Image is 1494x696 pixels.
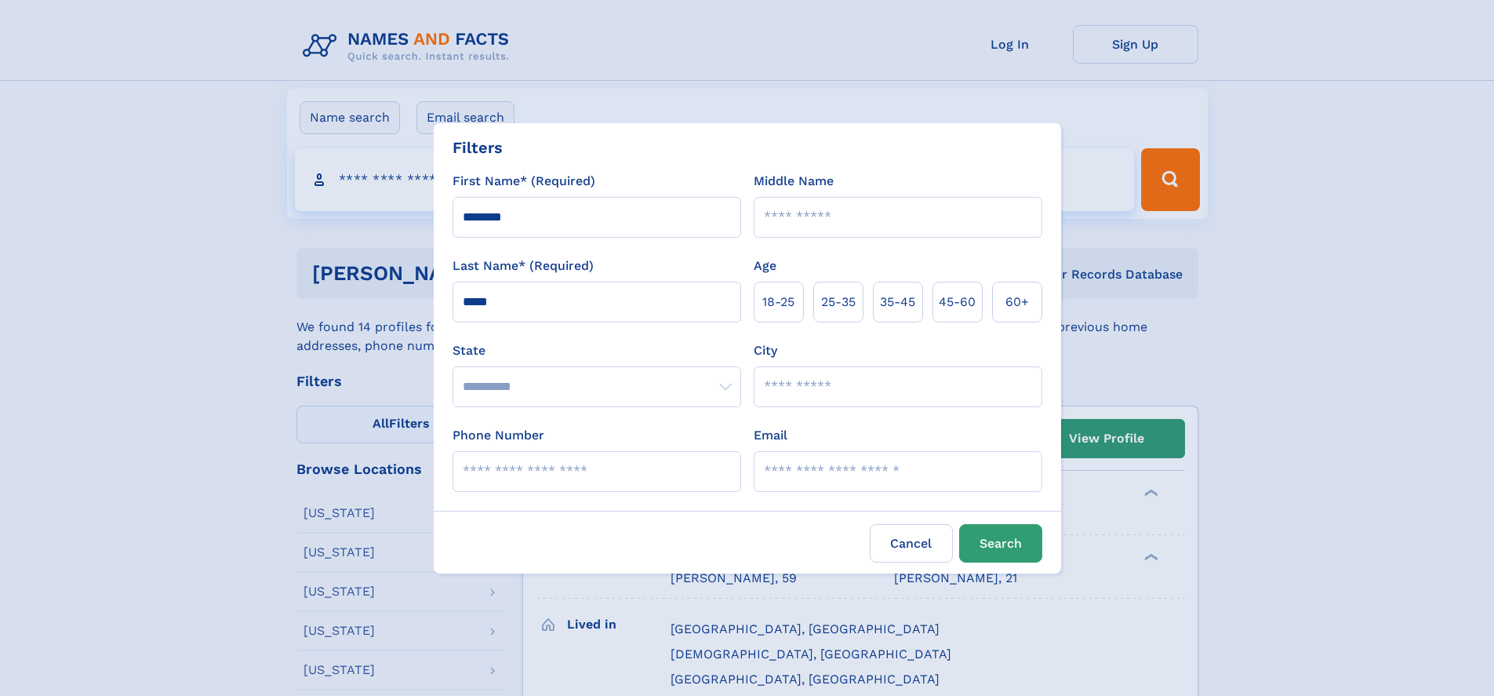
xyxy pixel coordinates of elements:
[754,172,834,191] label: Middle Name
[754,257,776,275] label: Age
[939,293,976,312] span: 45‑60
[1005,293,1029,312] span: 60+
[453,341,741,360] label: State
[453,257,594,275] label: Last Name* (Required)
[762,293,794,312] span: 18‑25
[453,172,595,191] label: First Name* (Required)
[870,524,953,563] label: Cancel
[880,293,915,312] span: 35‑45
[959,524,1042,563] button: Search
[453,426,544,445] label: Phone Number
[754,341,777,360] label: City
[821,293,856,312] span: 25‑35
[754,426,787,445] label: Email
[453,136,503,159] div: Filters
